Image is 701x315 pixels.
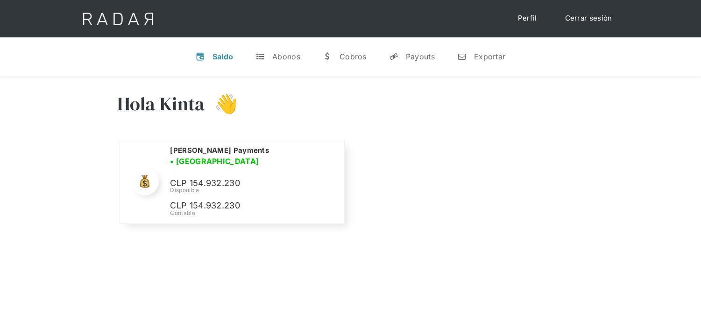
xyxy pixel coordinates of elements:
[509,9,546,28] a: Perfil
[556,9,622,28] a: Cerrar sesión
[212,52,234,61] div: Saldo
[272,52,300,61] div: Abonos
[170,199,310,213] p: CLP 154.932.230
[170,186,333,194] div: Disponible
[196,52,205,61] div: v
[406,52,435,61] div: Payouts
[255,52,265,61] div: t
[457,52,467,61] div: n
[117,92,205,115] h3: Hola Kinta
[474,52,505,61] div: Exportar
[205,92,238,115] h3: 👋
[170,177,310,190] p: CLP 154.932.230
[340,52,367,61] div: Cobros
[170,146,269,155] h2: [PERSON_NAME] Payments
[170,209,333,217] div: Contable
[389,52,398,61] div: y
[323,52,332,61] div: w
[170,156,259,167] h3: • [GEOGRAPHIC_DATA]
